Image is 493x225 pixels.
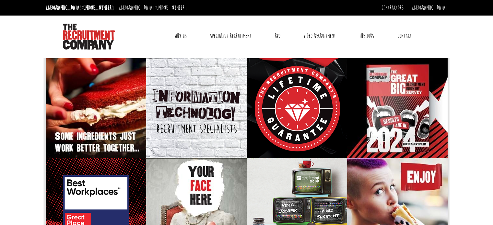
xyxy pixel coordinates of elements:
li: [GEOGRAPHIC_DATA]: [44,3,115,13]
a: Specialist Recruitment [205,28,256,44]
a: Contact [393,28,417,44]
a: Why Us [170,28,192,44]
a: Contractors [381,4,404,11]
a: RPO [270,28,285,44]
a: [PHONE_NUMBER] [83,4,114,11]
img: The Recruitment Company [63,24,115,50]
li: [GEOGRAPHIC_DATA]: [117,3,188,13]
a: [GEOGRAPHIC_DATA] [412,4,448,11]
a: [PHONE_NUMBER] [156,4,187,11]
a: Video Recruitment [299,28,341,44]
a: The Jobs [354,28,379,44]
